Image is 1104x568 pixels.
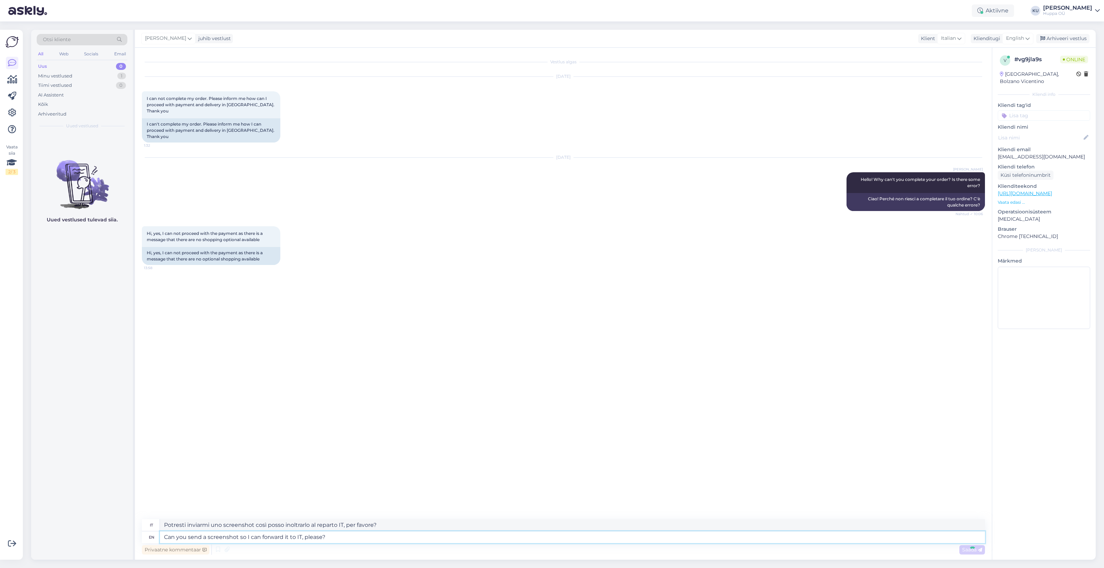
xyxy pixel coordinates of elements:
div: [PERSON_NAME] [998,247,1090,253]
span: 13:58 [144,265,170,271]
div: Vestlus algas [142,59,985,65]
p: Kliendi telefon [998,163,1090,171]
div: Klient [918,35,935,42]
div: Huppa OÜ [1043,11,1092,16]
div: 0 [116,63,126,70]
p: [MEDICAL_DATA] [998,216,1090,223]
span: Hello! Why can't you complete your order? Is there some error? [861,177,981,188]
p: Kliendi tag'id [998,102,1090,109]
div: 0 [116,82,126,89]
div: AI Assistent [38,92,64,99]
span: v [1004,58,1006,63]
div: Minu vestlused [38,73,72,80]
div: Kliendi info [998,91,1090,98]
div: All [37,49,45,58]
a: [URL][DOMAIN_NAME] [998,190,1052,196]
span: 1:32 [144,143,170,148]
span: Hi, yes, I can not proceed with the payment as there is a message that there are no shopping opti... [147,231,264,242]
div: I can't complete my order. Please inform me how I can proceed with payment and delivery in [GEOGR... [142,118,280,143]
div: 1 [117,73,126,80]
input: Lisa tag [998,110,1090,121]
p: Uued vestlused tulevad siia. [47,216,118,223]
div: Vaata siia [6,144,18,175]
div: Kõik [38,101,48,108]
p: Operatsioonisüsteem [998,208,1090,216]
p: Kliendi nimi [998,123,1090,131]
p: Märkmed [998,257,1090,265]
div: [DATE] [142,73,985,80]
div: Klienditugi [971,35,1000,42]
span: [PERSON_NAME] [145,35,186,42]
input: Lisa nimi [998,134,1082,141]
span: I can not complete my order. Please inform me how can I proceed with payment and delivery in [GEO... [147,96,275,113]
div: Socials [83,49,100,58]
img: No chats [31,148,133,210]
div: KU [1031,6,1040,16]
p: Kliendi email [998,146,1090,153]
span: Online [1060,56,1088,63]
span: Italian [941,35,956,42]
div: juhib vestlust [196,35,231,42]
div: [GEOGRAPHIC_DATA], Bolzano Vicentino [1000,71,1076,85]
div: Web [58,49,70,58]
a: [PERSON_NAME]Huppa OÜ [1043,5,1100,16]
div: Aktiivne [972,4,1014,17]
div: Email [113,49,127,58]
span: [PERSON_NAME] [953,167,983,172]
div: Hi, yes, I can not proceed with the payment as there is a message that there are no optional shop... [142,247,280,265]
p: Vaata edasi ... [998,199,1090,205]
span: Uued vestlused [66,123,98,129]
span: Otsi kliente [43,36,71,43]
div: [DATE] [142,154,985,161]
p: Chrome [TECHNICAL_ID] [998,233,1090,240]
span: Nähtud ✓ 10:06 [956,211,983,217]
span: English [1006,35,1024,42]
p: Brauser [998,226,1090,233]
div: Uus [38,63,47,70]
div: Arhiveeritud [38,111,66,118]
div: [PERSON_NAME] [1043,5,1092,11]
div: Tiimi vestlused [38,82,72,89]
div: Arhiveeri vestlus [1036,34,1089,43]
p: [EMAIL_ADDRESS][DOMAIN_NAME] [998,153,1090,161]
img: Askly Logo [6,35,19,48]
div: Küsi telefoninumbrit [998,171,1053,180]
div: Ciao! Perché non riesci a completare il tuo ordine? C'è qualche errore? [847,193,985,211]
p: Klienditeekond [998,183,1090,190]
div: 2 / 3 [6,169,18,175]
div: # vg9jla9s [1014,55,1060,64]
